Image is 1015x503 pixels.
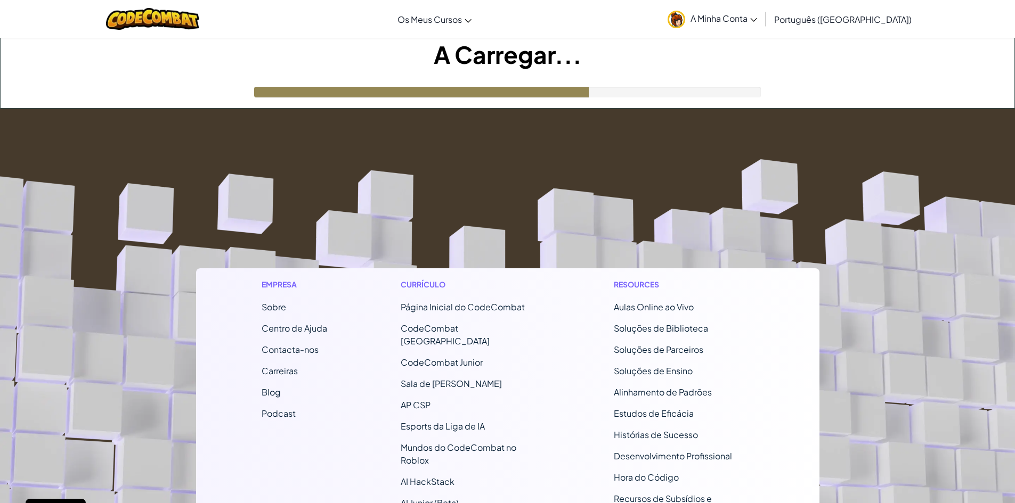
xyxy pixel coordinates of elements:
[691,13,757,24] span: A Minha Conta
[614,429,698,440] a: Histórias de Sucesso
[614,301,694,312] a: Aulas Online ao Vivo
[662,2,762,36] a: A Minha Conta
[392,5,477,34] a: Os Meus Cursos
[614,386,712,398] a: Alinhamento de Padrões
[262,323,327,334] a: Centro de Ajuda
[774,14,912,25] span: Português ([GEOGRAPHIC_DATA])
[401,279,541,290] h1: Currículo
[397,14,462,25] span: Os Meus Cursos
[614,450,732,461] a: Desenvolvimento Profissional
[614,279,754,290] h1: Resources
[262,279,327,290] h1: Empresa
[614,323,708,334] a: Soluções de Biblioteca
[769,5,917,34] a: Português ([GEOGRAPHIC_DATA])
[401,399,431,410] a: AP CSP
[668,11,685,28] img: avatar
[401,476,454,487] a: AI HackStack
[401,420,485,432] a: Esports da Liga de IA
[614,472,679,483] a: Hora do Código
[262,408,296,419] a: Podcast
[262,301,286,312] a: Sobre
[262,386,281,398] a: Blog
[614,408,694,419] a: Estudos de Eficácia
[614,365,693,376] a: Soluções de Ensino
[106,8,199,30] img: CodeCombat logo
[262,344,319,355] span: Contacta-nos
[401,357,483,368] a: CodeCombat Junior
[262,365,298,376] a: Carreiras
[401,301,525,312] span: Página Inicial do CodeCombat
[401,323,490,347] a: CodeCombat [GEOGRAPHIC_DATA]
[614,344,703,355] a: Soluções de Parceiros
[401,378,502,389] a: Sala de [PERSON_NAME]
[401,442,516,466] a: Mundos do CodeCombat no Roblox
[1,38,1014,71] h1: A Carregar...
